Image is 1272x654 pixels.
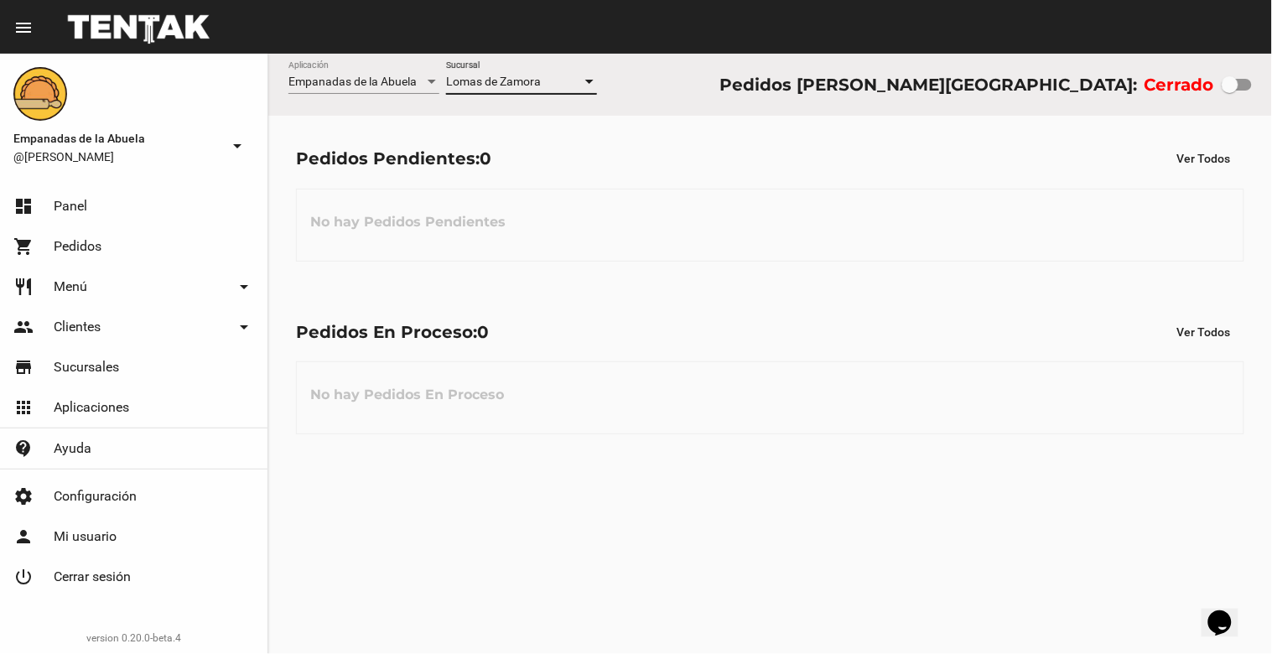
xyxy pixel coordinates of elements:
mat-icon: shopping_cart [13,236,34,257]
mat-icon: people [13,317,34,337]
span: Sucursales [54,359,119,376]
h3: No hay Pedidos En Proceso [297,370,517,420]
mat-icon: arrow_drop_down [234,317,254,337]
div: version 0.20.0-beta.4 [13,630,254,646]
mat-icon: store [13,357,34,377]
span: Mi usuario [54,528,117,545]
label: Cerrado [1145,71,1214,98]
button: Ver Todos [1164,317,1244,347]
span: Panel [54,198,87,215]
span: @[PERSON_NAME] [13,148,221,165]
span: Pedidos [54,238,101,255]
span: Empanadas de la Abuela [13,128,221,148]
span: Lomas de Zamora [446,75,541,88]
mat-icon: dashboard [13,196,34,216]
img: f0136945-ed32-4f7c-91e3-a375bc4bb2c5.png [13,67,67,121]
mat-icon: arrow_drop_down [227,136,247,156]
span: Ver Todos [1177,325,1231,339]
span: Configuración [54,488,137,505]
mat-icon: menu [13,18,34,38]
button: Ver Todos [1164,143,1244,174]
mat-icon: power_settings_new [13,567,34,587]
span: Empanadas de la Abuela [288,75,417,88]
span: Ayuda [54,440,91,457]
mat-icon: settings [13,486,34,506]
span: Menú [54,278,87,295]
span: 0 [477,322,489,342]
mat-icon: arrow_drop_down [234,277,254,297]
div: Pedidos En Proceso: [296,319,489,345]
mat-icon: contact_support [13,439,34,459]
div: Pedidos Pendientes: [296,145,491,172]
iframe: chat widget [1202,587,1255,637]
mat-icon: person [13,527,34,547]
span: Aplicaciones [54,399,129,416]
h3: No hay Pedidos Pendientes [297,197,519,247]
mat-icon: apps [13,397,34,418]
span: Ver Todos [1177,152,1231,165]
span: Cerrar sesión [54,568,131,585]
mat-icon: restaurant [13,277,34,297]
span: 0 [480,148,491,169]
span: Clientes [54,319,101,335]
div: Pedidos [PERSON_NAME][GEOGRAPHIC_DATA]: [719,71,1137,98]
